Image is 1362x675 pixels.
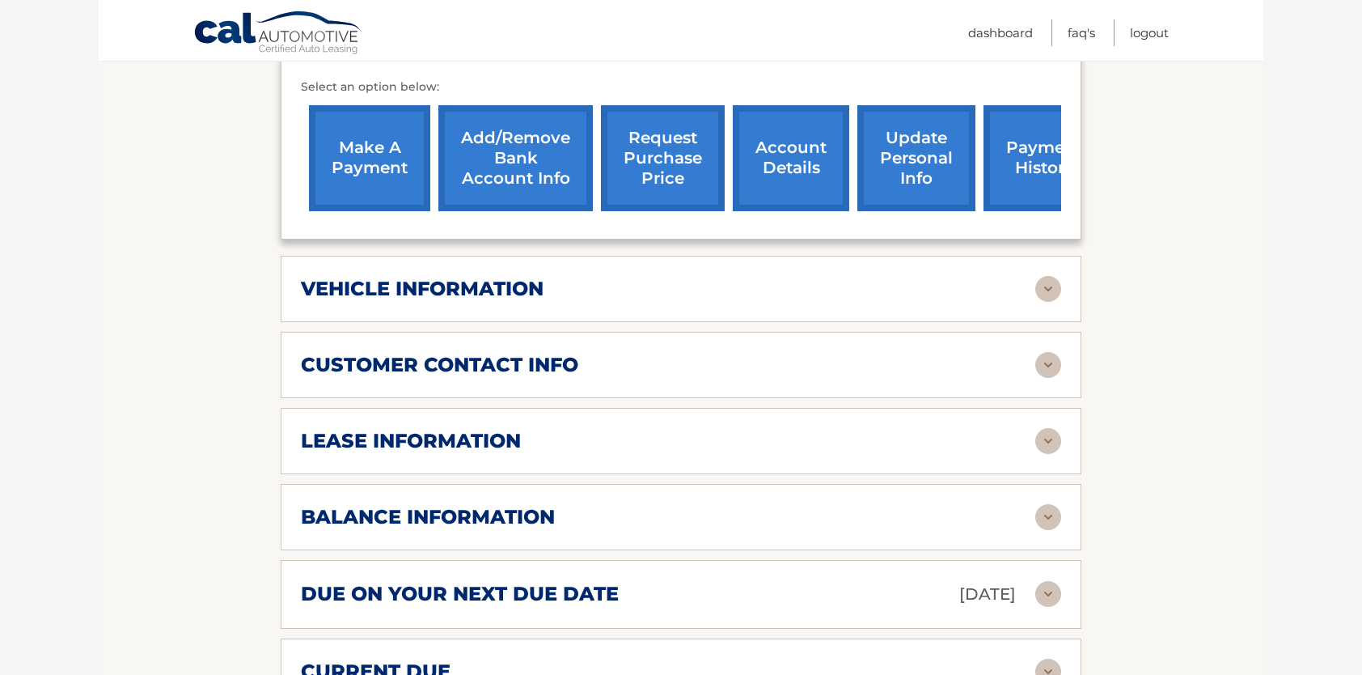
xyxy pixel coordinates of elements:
[601,105,725,211] a: request purchase price
[959,580,1016,609] p: [DATE]
[1035,428,1061,454] img: accordion-rest.svg
[1130,19,1169,46] a: Logout
[983,105,1105,211] a: payment history
[438,105,593,211] a: Add/Remove bank account info
[1035,504,1061,530] img: accordion-rest.svg
[857,105,975,211] a: update personal info
[301,78,1061,97] p: Select an option below:
[1035,276,1061,302] img: accordion-rest.svg
[968,19,1033,46] a: Dashboard
[301,429,521,453] h2: lease information
[301,505,555,529] h2: balance information
[301,277,544,301] h2: vehicle information
[193,11,363,57] a: Cal Automotive
[1035,352,1061,378] img: accordion-rest.svg
[1035,581,1061,607] img: accordion-rest.svg
[733,105,849,211] a: account details
[1068,19,1095,46] a: FAQ's
[309,105,430,211] a: make a payment
[301,582,619,606] h2: due on your next due date
[301,353,578,377] h2: customer contact info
